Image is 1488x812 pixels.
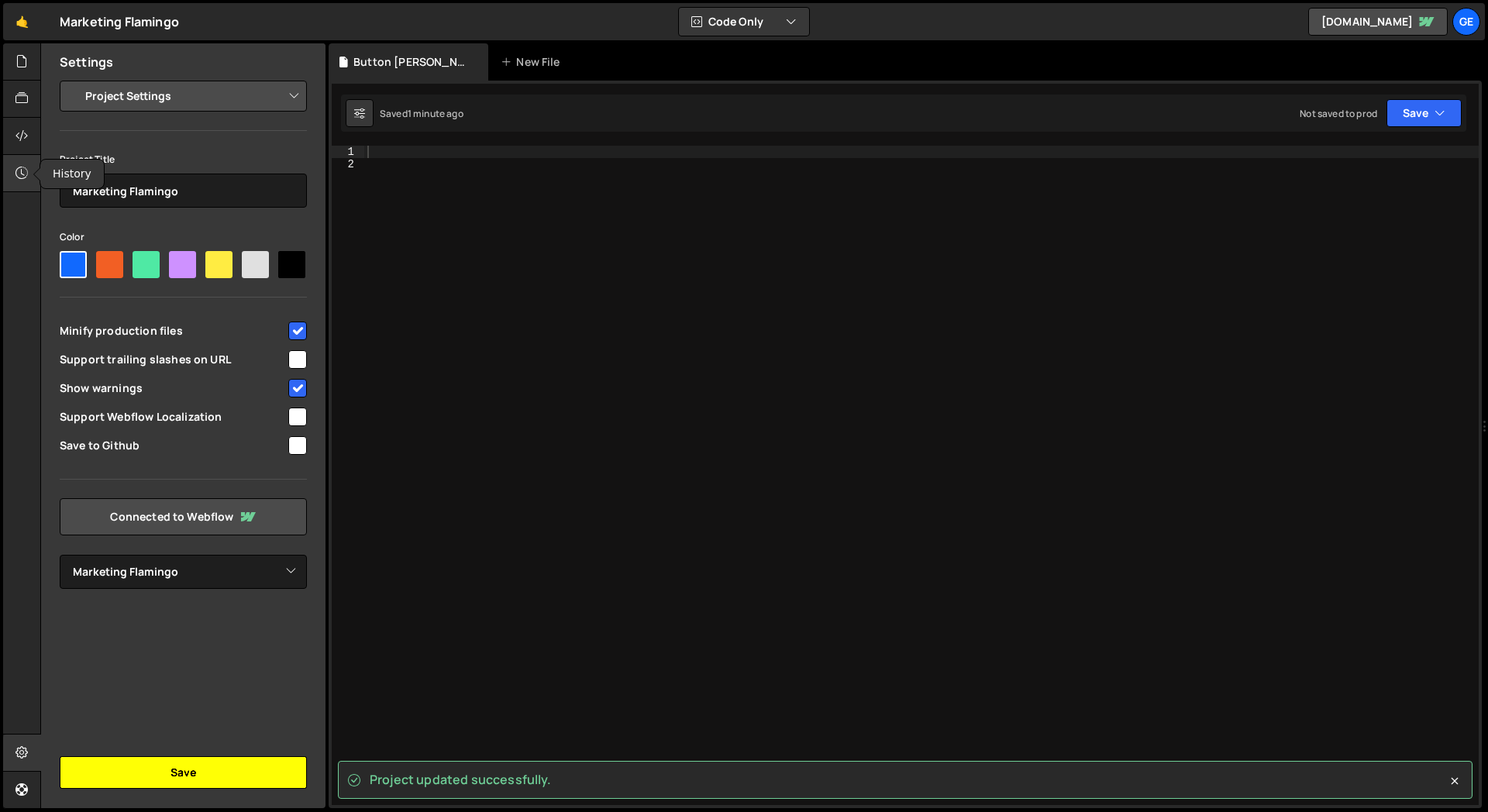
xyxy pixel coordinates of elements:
input: Project name [60,174,307,208]
div: 2 [332,158,364,170]
span: Minify production files [60,323,286,339]
span: Show warnings [60,380,286,396]
label: Project Title [60,152,115,167]
span: Support trailing slashes on URL [60,352,286,367]
div: History [40,160,104,188]
div: Not saved to prod [1300,107,1377,120]
h2: Settings [60,53,113,71]
a: ge [1452,8,1480,36]
button: Code Only [679,8,809,36]
div: Button [PERSON_NAME] Animation.js [353,54,470,70]
span: Project updated successfully. [370,771,552,788]
button: Save [60,756,307,789]
div: Marketing Flamingo [60,12,179,31]
div: 1 [332,146,364,158]
a: 🤙 [3,3,41,40]
a: Connected to Webflow [60,498,307,535]
a: [DOMAIN_NAME] [1308,8,1448,36]
span: Support Webflow Localization [60,409,286,425]
div: 1 minute ago [408,107,463,120]
div: Saved [380,107,463,120]
button: Save [1386,99,1462,127]
span: Save to Github [60,438,286,453]
label: Color [60,229,84,245]
div: New File [501,54,566,70]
